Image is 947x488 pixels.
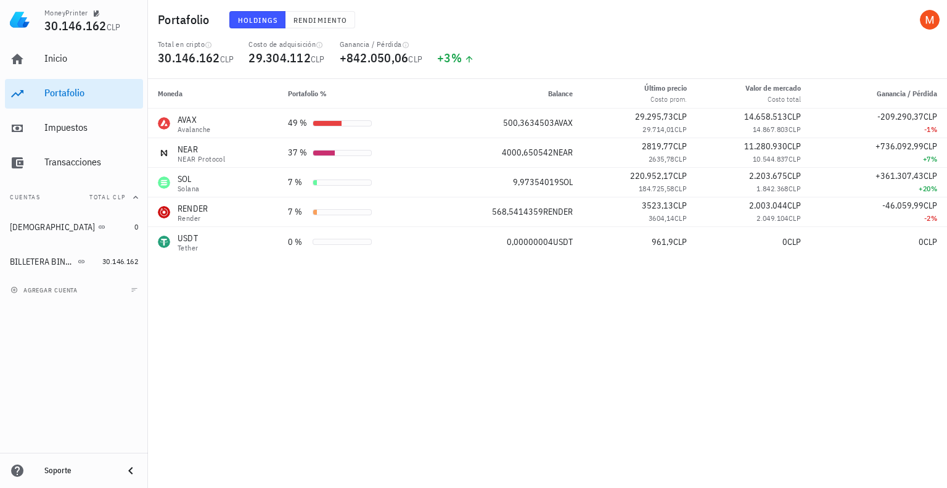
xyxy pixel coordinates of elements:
div: Impuestos [44,122,138,133]
div: RENDER-icon [158,206,170,218]
div: 7 % [288,205,308,218]
a: Portafolio [5,79,143,109]
div: -2 [821,212,937,225]
div: AVAX-icon [158,117,170,130]
span: 29.714,01 [642,125,674,134]
div: Soporte [44,466,113,476]
a: [DEMOGRAPHIC_DATA] 0 [5,212,143,242]
span: CLP [789,184,801,193]
span: CLP [787,170,801,181]
span: CLP [674,154,687,163]
div: 49 % [288,117,308,130]
div: Solana [178,185,199,192]
div: Tether [178,244,198,252]
th: Moneda [148,79,278,109]
span: +736.092,99 [875,141,924,152]
span: CLP [787,200,801,211]
span: 14.658.513 [744,111,787,122]
span: 14.867.803 [753,125,789,134]
span: CLP [924,170,937,181]
span: Moneda [158,89,182,98]
button: Holdings [229,11,286,28]
div: BILLETERA BINANCE [10,257,75,267]
span: CLP [674,125,687,134]
span: 1.842.368 [756,184,789,193]
span: 30.146.162 [158,49,220,66]
div: 7 % [288,176,308,189]
img: LedgiFi [10,10,30,30]
div: 0 % [288,236,308,249]
button: agregar cuenta [7,284,83,296]
span: 500,3634503 [503,117,554,128]
span: 3604,14 [649,213,674,223]
span: NEAR [553,147,573,158]
span: CLP [924,111,937,122]
span: CLP [789,213,801,223]
span: CLP [789,154,801,163]
div: Costo prom. [644,94,687,105]
div: Último precio [644,83,687,94]
span: CLP [924,141,937,152]
span: Ganancia / Pérdida [877,89,937,98]
span: 568,5414359 [492,206,543,217]
a: Transacciones [5,148,143,178]
div: Valor de mercado [745,83,801,94]
span: 0,00000004 [507,236,553,247]
span: CLP [311,54,325,65]
span: RENDER [543,206,573,217]
span: CLP [787,111,801,122]
span: 2.203.675 [749,170,787,181]
span: 3523,13 [642,200,673,211]
span: CLP [789,125,801,134]
div: USDT-icon [158,236,170,248]
span: CLP [408,54,422,65]
div: -1 [821,123,937,136]
div: SOL [178,173,199,185]
span: 0 [134,222,138,231]
span: CLP [924,236,937,247]
span: CLP [787,141,801,152]
span: CLP [107,22,121,33]
span: 29.295,73 [635,111,673,122]
h1: Portafolio [158,10,215,30]
div: +7 [821,153,937,165]
span: SOL [559,176,573,188]
span: 2.003.044 [749,200,787,211]
a: Impuestos [5,114,143,143]
div: Portafolio [44,87,138,99]
div: AVAX [178,114,211,126]
a: BILLETERA BINANCE 30.146.162 [5,247,143,276]
span: Portafolio % [288,89,327,98]
div: RENDER [178,202,208,215]
span: 0 [782,236,787,247]
div: +20 [821,183,937,195]
div: NEAR-icon [158,147,170,159]
button: Rendimiento [285,11,355,28]
span: 220.952,17 [630,170,673,181]
th: Ganancia / Pérdida: Sin ordenar. Pulse para ordenar de forma ascendente. [811,79,947,109]
span: CLP [787,236,801,247]
span: CLP [673,170,687,181]
span: AVAX [554,117,573,128]
span: 11.280.930 [744,141,787,152]
span: % [931,154,937,163]
div: [DEMOGRAPHIC_DATA] [10,222,96,233]
span: % [931,213,937,223]
span: -209.290,37 [877,111,924,122]
th: Balance: Sin ordenar. Pulse para ordenar de forma ascendente. [433,79,583,109]
span: +361.307,43 [875,170,924,181]
span: CLP [673,111,687,122]
div: Transacciones [44,156,138,168]
div: MoneyPrinter [44,8,88,18]
span: 30.146.162 [44,17,107,34]
button: CuentasTotal CLP [5,183,143,212]
span: USDT [553,236,573,247]
span: CLP [673,236,687,247]
span: 961,9 [652,236,673,247]
span: Holdings [237,15,278,25]
span: 30.146.162 [102,257,138,266]
a: Inicio [5,44,143,74]
div: avatar [920,10,940,30]
span: 29.304.112 [248,49,311,66]
div: SOL-icon [158,176,170,189]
